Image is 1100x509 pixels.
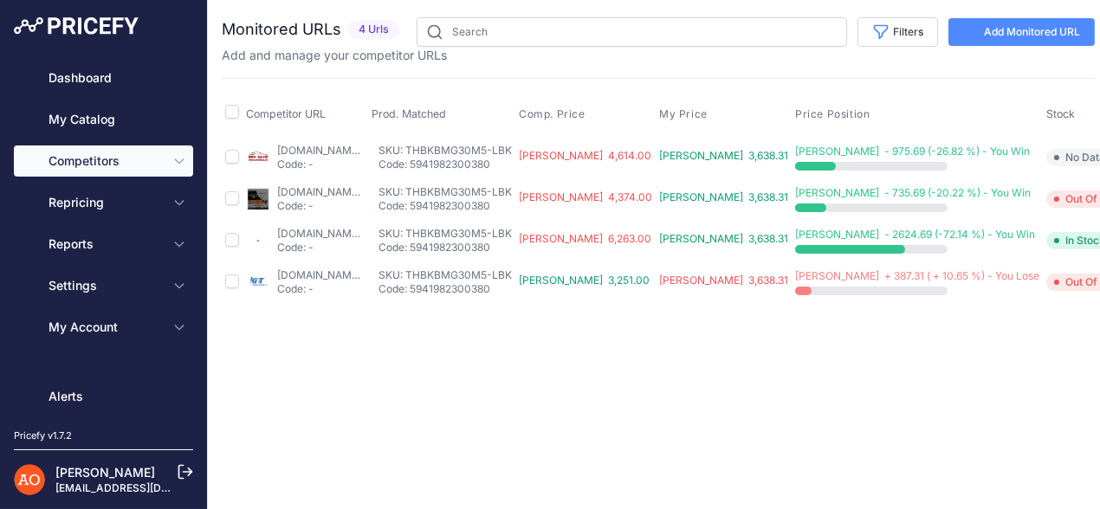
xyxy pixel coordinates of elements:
span: [PERSON_NAME] - 2624.69 (-72.14 %) - You Win [795,228,1035,241]
p: Code: 5941982300380 [379,158,512,171]
h2: Monitored URLs [222,17,341,42]
div: Pricefy v1.7.2 [14,428,72,443]
p: Code: 5941982300380 [379,282,512,296]
a: [DOMAIN_NAME][URL] [277,227,389,240]
p: Code: - [277,282,365,296]
button: Repricing [14,187,193,218]
button: Filters [857,17,938,47]
span: 4 Urls [348,20,399,40]
span: My Price [659,107,708,121]
span: Repricing [49,194,162,211]
button: My Account [14,312,193,343]
a: [DOMAIN_NAME][URL] [277,144,389,157]
button: Settings [14,270,193,301]
a: [DOMAIN_NAME][URL] [277,185,389,198]
a: [EMAIL_ADDRESS][DOMAIN_NAME] [55,481,236,494]
p: Code: - [277,158,365,171]
span: [PERSON_NAME] 4,374.00 [519,190,652,203]
span: [PERSON_NAME] 3,638.31 [659,274,788,287]
span: Prod. Matched [372,107,446,120]
img: Pricefy Logo [14,17,139,35]
a: Dashboard [14,62,193,93]
span: Competitors [49,152,162,170]
p: SKU: THBKBMG30M5-LBK [379,185,512,199]
a: [PERSON_NAME] [55,465,155,480]
button: Reports [14,229,193,260]
span: [PERSON_NAME] 3,251.00 [519,274,650,287]
span: [PERSON_NAME] - 975.69 (-26.82 %) - You Win [795,145,1030,158]
span: [PERSON_NAME] 3,638.31 [659,232,788,245]
button: My Price [659,107,711,121]
a: [DOMAIN_NAME][URL] [277,268,389,281]
button: Competitors [14,145,193,177]
span: Competitor URL [246,107,326,120]
p: Code: 5941982300380 [379,241,512,254]
span: My Account [49,319,162,336]
p: Code: - [277,199,365,213]
span: Reports [49,235,162,253]
span: [PERSON_NAME] 6,263.00 [519,232,651,245]
span: Settings [49,277,162,294]
input: Search [417,17,847,47]
nav: Sidebar [14,62,193,478]
p: SKU: THBKBMG30M5-LBK [379,144,512,158]
a: Alerts [14,381,193,412]
a: Add Monitored URL [948,18,1095,46]
p: SKU: THBKBMG30M5-LBK [379,268,512,282]
p: Code: 5941982300380 [379,199,512,213]
a: My Catalog [14,104,193,135]
span: Stock [1046,107,1075,120]
p: SKU: THBKBMG30M5-LBK [379,227,512,241]
span: [PERSON_NAME] - 735.69 (-20.22 %) - You Win [795,186,1031,199]
button: Comp. Price [519,107,589,121]
span: Comp. Price [519,107,586,121]
span: Price Position [795,107,870,121]
p: Add and manage your competitor URLs [222,47,447,64]
span: [PERSON_NAME] + 387.31 ( + 10.65 %) - You Lose [795,269,1039,282]
p: Code: - [277,241,365,254]
span: [PERSON_NAME] 3,638.31 [659,149,788,162]
button: Price Position [795,107,873,121]
span: [PERSON_NAME] 4,614.00 [519,149,651,162]
span: [PERSON_NAME] 3,638.31 [659,190,788,203]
